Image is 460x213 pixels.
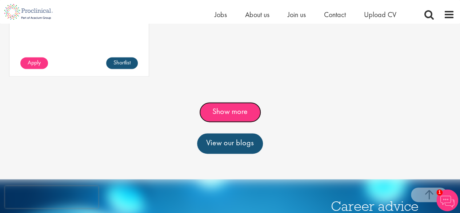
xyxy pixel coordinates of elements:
[215,10,227,19] a: Jobs
[324,10,346,19] a: Contact
[106,57,138,69] a: Shortlist
[20,57,48,69] a: Apply
[364,10,396,19] a: Upload CV
[331,199,429,213] h3: Career advice
[5,186,98,208] iframe: reCAPTCHA
[288,10,306,19] a: Join us
[199,102,261,122] a: Show more
[197,133,263,154] a: View our blogs
[436,189,458,211] img: Chatbot
[245,10,269,19] a: About us
[436,189,443,196] span: 1
[28,59,41,66] span: Apply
